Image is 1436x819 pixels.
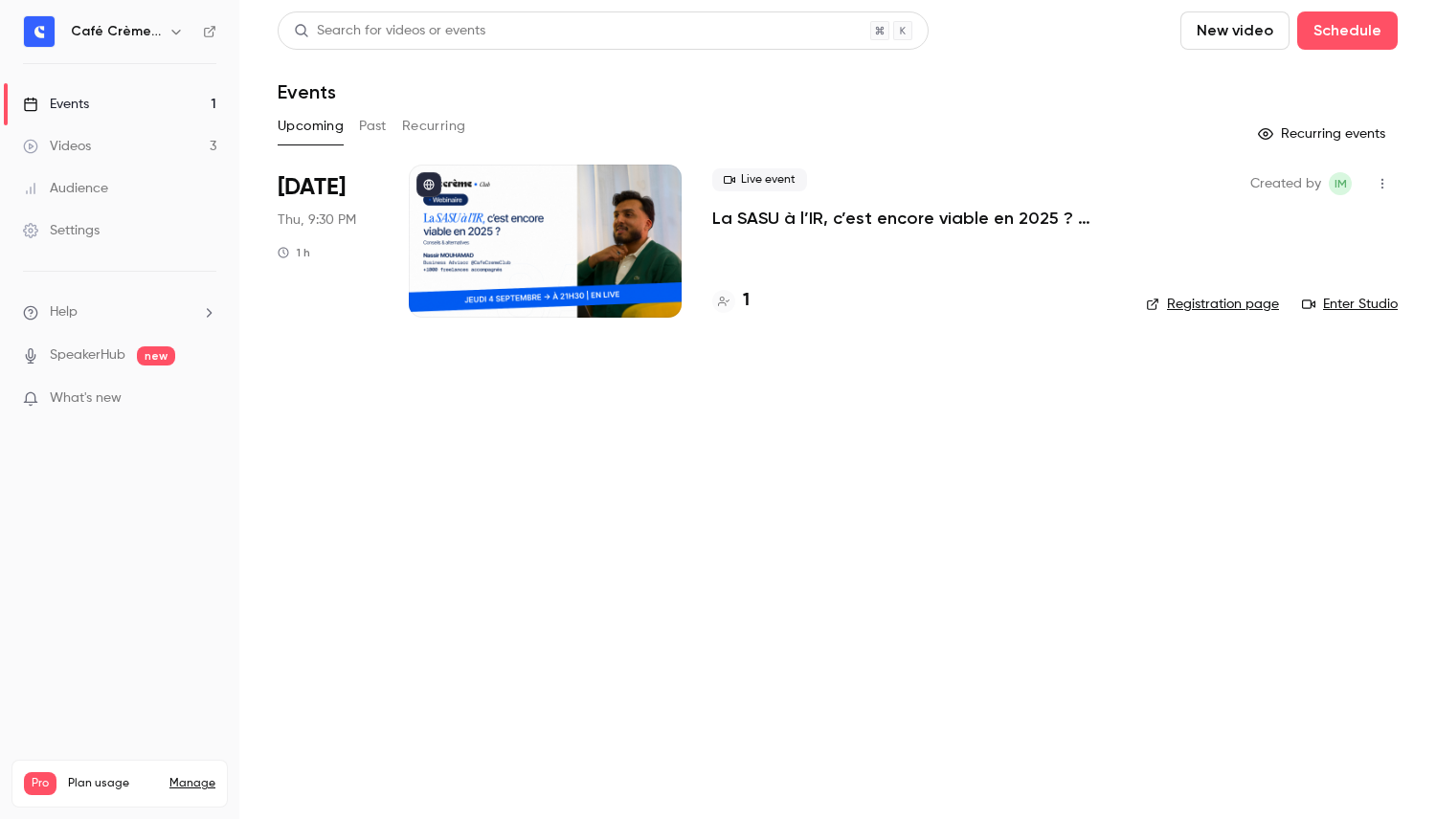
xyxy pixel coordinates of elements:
a: SpeakerHub [50,345,125,365]
h4: 1 [743,288,750,314]
span: Created by [1250,172,1321,195]
a: La SASU à l’IR, c’est encore viable en 2025 ? [MASTERCLASS] [712,207,1115,230]
div: Settings [23,221,100,240]
button: Recurring events [1249,119,1398,149]
h1: Events [278,80,336,103]
span: new [137,346,175,365]
span: Live event [712,168,807,191]
div: 1 h [278,245,310,260]
button: Past [359,111,387,142]
li: help-dropdown-opener [23,302,216,322]
span: What's new [50,388,122,409]
button: Schedule [1297,11,1398,50]
span: Thu, 9:30 PM [278,210,356,230]
span: Pro [24,772,56,795]
button: New video [1180,11,1290,50]
a: 1 [712,288,750,314]
div: Sep 4 Thu, 9:30 PM (Europe/Paris) [278,165,378,318]
span: Help [50,302,78,322]
div: Events [23,95,89,114]
span: Ihsan MOHAMAD [1329,172,1352,195]
h6: Café Crème Club [71,22,161,41]
a: Manage [169,776,215,791]
iframe: Noticeable Trigger [193,390,216,408]
div: Search for videos or events [294,21,485,41]
div: Videos [23,137,91,156]
a: Enter Studio [1302,295,1398,314]
button: Recurring [402,111,466,142]
a: Registration page [1146,295,1279,314]
span: Plan usage [68,776,158,791]
img: Café Crème Club [24,16,55,47]
button: Upcoming [278,111,344,142]
div: Audience [23,179,108,198]
span: IM [1335,172,1347,195]
span: [DATE] [278,172,346,203]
